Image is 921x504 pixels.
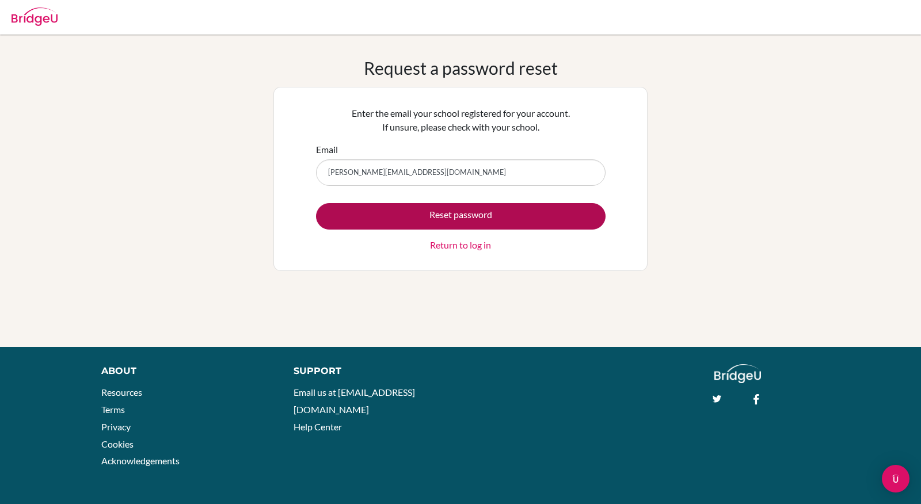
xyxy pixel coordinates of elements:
p: Enter the email your school registered for your account. If unsure, please check with your school. [316,106,606,134]
a: Help Center [294,421,342,432]
h1: Request a password reset [364,58,558,78]
div: Open Intercom Messenger [882,465,909,492]
label: Email [316,143,338,156]
a: Cookies [101,438,134,449]
div: About [101,364,268,378]
div: Support [294,364,448,378]
a: Resources [101,387,142,398]
a: Acknowledgements [101,455,180,466]
a: Email us at [EMAIL_ADDRESS][DOMAIN_NAME] [294,387,415,415]
button: Reset password [316,203,606,230]
a: Privacy [101,421,131,432]
a: Terms [101,404,125,415]
a: Return to log in [430,238,491,252]
img: logo_white@2x-f4f0deed5e89b7ecb1c2cc34c3e3d731f90f0f143d5ea2071677605dd97b5244.png [714,364,761,383]
img: Bridge-U [12,7,58,26]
